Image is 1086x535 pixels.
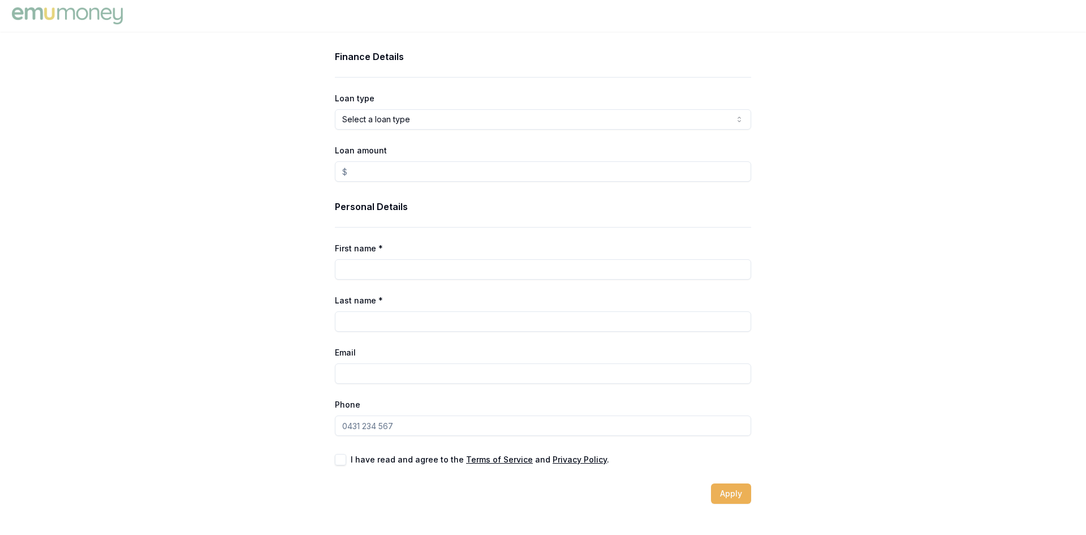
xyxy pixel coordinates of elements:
button: Apply [711,483,751,504]
a: Terms of Service [466,455,533,464]
label: I have read and agree to the and . [351,456,609,464]
a: Privacy Policy [553,455,607,464]
label: Phone [335,400,360,409]
label: Loan type [335,93,374,103]
label: Loan amount [335,145,387,155]
label: First name * [335,243,383,253]
img: Emu Money [9,5,126,27]
h3: Personal Details [335,200,751,213]
label: Email [335,348,356,357]
label: Last name * [335,296,383,305]
h3: Finance Details [335,50,751,63]
input: 0431 234 567 [335,416,751,436]
input: $ [335,161,751,182]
